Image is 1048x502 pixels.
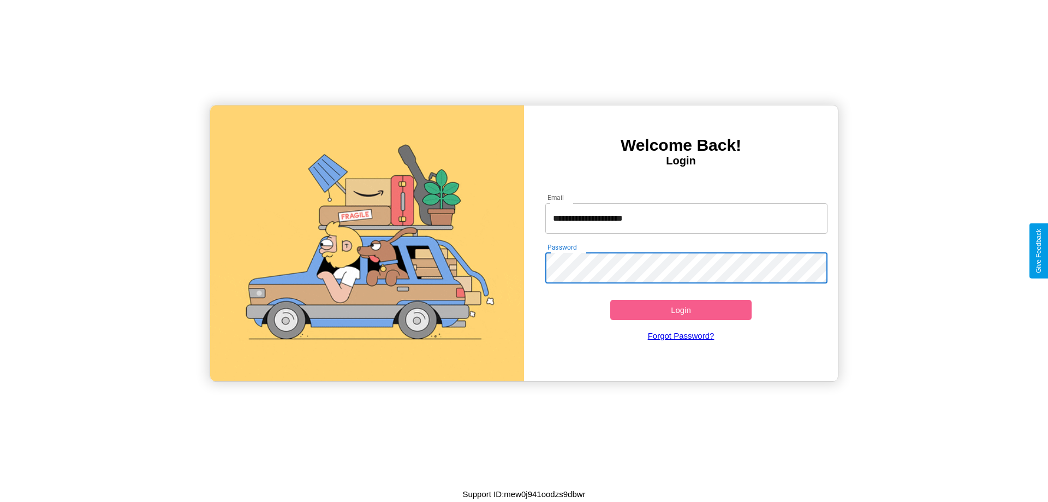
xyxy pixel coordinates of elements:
p: Support ID: mew0j941oodzs9dbwr [462,487,585,501]
label: Password [547,243,576,252]
img: gif [210,105,524,381]
h4: Login [524,155,838,167]
a: Forgot Password? [540,320,823,351]
label: Email [547,193,564,202]
button: Login [610,300,752,320]
div: Give Feedback [1035,229,1043,273]
h3: Welcome Back! [524,136,838,155]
